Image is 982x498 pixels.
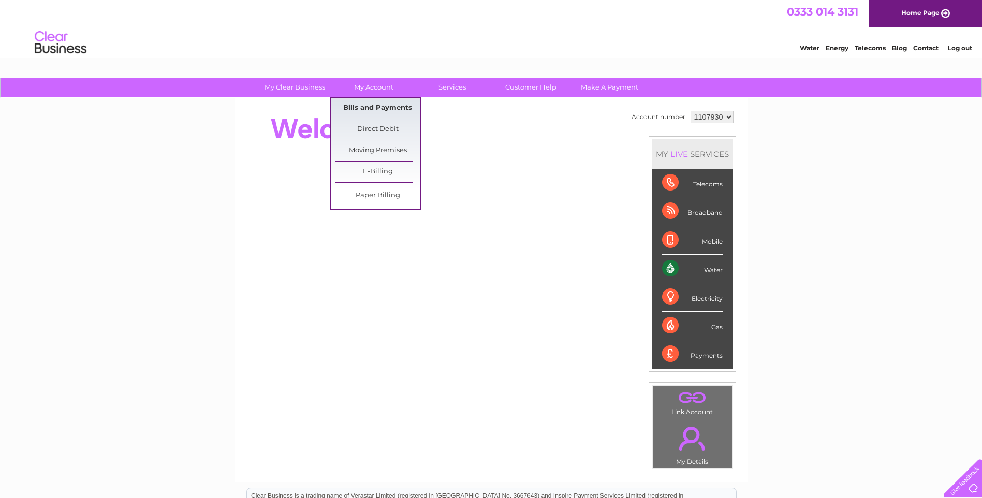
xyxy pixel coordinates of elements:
[335,119,420,140] a: Direct Debit
[652,139,733,169] div: MY SERVICES
[335,162,420,182] a: E-Billing
[855,44,886,52] a: Telecoms
[662,226,723,255] div: Mobile
[662,312,723,340] div: Gas
[335,98,420,119] a: Bills and Payments
[913,44,939,52] a: Contact
[662,197,723,226] div: Broadband
[662,255,723,283] div: Water
[247,6,736,50] div: Clear Business is a trading name of Verastar Limited (registered in [GEOGRAPHIC_DATA] No. 3667643...
[34,27,87,58] img: logo.png
[668,149,690,159] div: LIVE
[331,78,416,97] a: My Account
[252,78,338,97] a: My Clear Business
[652,386,732,418] td: Link Account
[335,185,420,206] a: Paper Billing
[655,420,729,457] a: .
[800,44,819,52] a: Water
[662,169,723,197] div: Telecoms
[892,44,907,52] a: Blog
[652,418,732,468] td: My Details
[948,44,972,52] a: Log out
[662,340,723,368] div: Payments
[409,78,495,97] a: Services
[629,108,688,126] td: Account number
[662,283,723,312] div: Electricity
[488,78,574,97] a: Customer Help
[567,78,652,97] a: Make A Payment
[826,44,848,52] a: Energy
[335,140,420,161] a: Moving Premises
[787,5,858,18] a: 0333 014 3131
[655,389,729,407] a: .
